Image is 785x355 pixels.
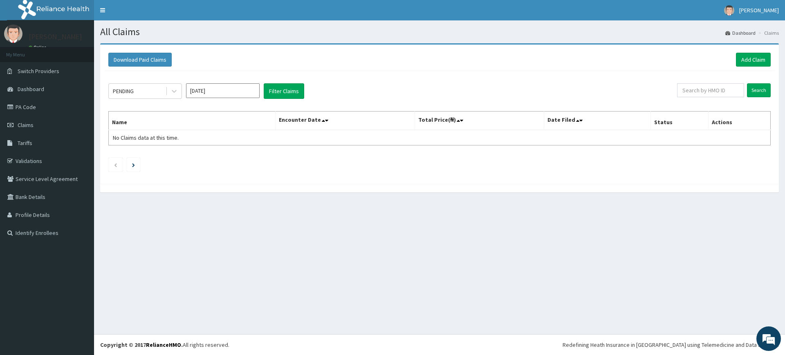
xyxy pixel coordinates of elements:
[544,112,650,130] th: Date Filed
[275,112,415,130] th: Encounter Date
[724,5,734,16] img: User Image
[94,334,785,355] footer: All rights reserved.
[747,83,771,97] input: Search
[109,112,276,130] th: Name
[736,53,771,67] a: Add Claim
[18,139,32,147] span: Tariffs
[132,161,135,168] a: Next page
[108,53,172,67] button: Download Paid Claims
[18,121,34,129] span: Claims
[18,85,44,93] span: Dashboard
[708,112,770,130] th: Actions
[563,341,779,349] div: Redefining Heath Insurance in [GEOGRAPHIC_DATA] using Telemedicine and Data Science!
[650,112,708,130] th: Status
[113,87,134,95] div: PENDING
[100,27,779,37] h1: All Claims
[18,67,59,75] span: Switch Providers
[415,112,544,130] th: Total Price(₦)
[113,134,179,141] span: No Claims data at this time.
[29,45,48,50] a: Online
[725,29,756,36] a: Dashboard
[4,25,22,43] img: User Image
[29,33,82,40] p: [PERSON_NAME]
[677,83,744,97] input: Search by HMO ID
[264,83,304,99] button: Filter Claims
[186,83,260,98] input: Select Month and Year
[114,161,117,168] a: Previous page
[100,341,183,348] strong: Copyright © 2017 .
[146,341,181,348] a: RelianceHMO
[756,29,779,36] li: Claims
[739,7,779,14] span: [PERSON_NAME]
